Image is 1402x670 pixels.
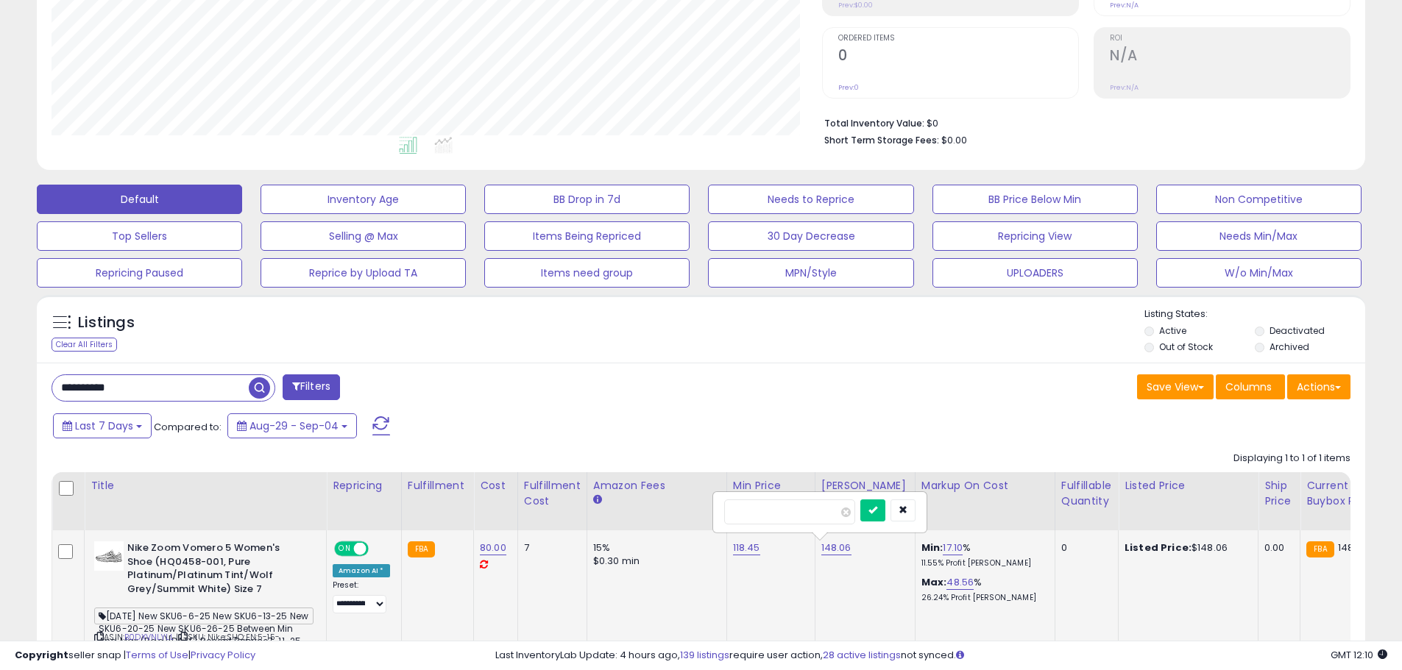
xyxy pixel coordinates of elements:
label: Archived [1270,341,1309,353]
span: OFF [367,543,390,555]
small: FBA [408,541,435,557]
label: Deactivated [1270,324,1325,337]
div: Min Price [733,478,809,493]
li: $0 [824,113,1339,131]
button: Reprice by Upload TA [261,258,466,288]
small: Amazon Fees. [593,493,602,507]
small: Prev: N/A [1110,83,1139,92]
button: Last 7 Days [53,413,152,438]
a: 17.10 [943,541,963,555]
div: Amazon AI * [333,564,390,577]
strong: Copyright [15,648,68,662]
div: % [921,576,1044,603]
b: Min: [921,541,943,555]
div: $148.06 [1125,541,1247,555]
button: Repricing Paused [37,258,242,288]
b: Total Inventory Value: [824,117,924,129]
span: Compared to: [154,420,222,434]
label: Out of Stock [1159,341,1213,353]
a: 28 active listings [823,648,901,662]
button: UPLOADERS [932,258,1138,288]
a: Privacy Policy [191,648,255,662]
div: Cost [480,478,511,493]
div: 15% [593,541,715,555]
div: seller snap | | [15,649,255,663]
button: 30 Day Decrease [708,221,913,251]
div: Last InventoryLab Update: 4 hours ago, require user action, not synced. [495,649,1387,663]
div: Markup on Cost [921,478,1049,493]
div: 0.00 [1264,541,1289,555]
a: 48.56 [946,575,974,590]
small: FBA [1306,541,1334,557]
div: Displaying 1 to 1 of 1 items [1233,452,1350,466]
div: Preset: [333,580,390,613]
span: 148.06 [1338,541,1368,555]
button: Columns [1216,374,1285,399]
a: 148.06 [821,541,852,555]
a: 80.00 [480,541,506,555]
span: | SKU: Nike:SHO:EN:5-15-25:80:VomeroPltnm7 [94,631,280,653]
div: Current Buybox Price [1306,478,1382,509]
div: Title [91,478,320,493]
button: Selling @ Max [261,221,466,251]
div: % [921,541,1044,569]
h2: N/A [1110,47,1350,67]
button: Needs Min/Max [1156,221,1362,251]
div: Fulfillment Cost [524,478,581,509]
span: ON [336,543,354,555]
small: Prev: $0.00 [838,1,873,10]
span: Columns [1225,379,1272,394]
button: Repricing View [932,221,1138,251]
div: Clear All Filters [52,338,117,352]
button: Inventory Age [261,185,466,214]
b: Listed Price: [1125,541,1192,555]
a: 118.45 [733,541,760,555]
button: Filters [283,374,340,400]
div: Fulfillable Quantity [1061,478,1112,509]
small: Prev: N/A [1110,1,1139,10]
button: Save View [1137,374,1214,399]
p: 26.24% Profit [PERSON_NAME] [921,593,1044,603]
h5: Listings [78,313,135,333]
div: [PERSON_NAME] [821,478,909,493]
img: 4108Ybr9kRL._SL40_.jpg [94,541,124,571]
div: $0.30 min [593,555,715,568]
span: $0.00 [941,133,967,147]
span: 2025-09-12 12:10 GMT [1331,648,1387,662]
span: Aug-29 - Sep-04 [249,418,339,433]
b: Nike Zoom Vomero 5 Women's Shoe (HQ0458-001, Pure Platinum/Platinum Tint/Wolf Grey/Summit White) ... [127,541,306,599]
h2: 0 [838,47,1078,67]
button: Items need group [484,258,690,288]
span: [DATE] New SKU6-6-25 New SKU6-13-25 New SKU6-20-25 New SKU6-26-25 Between Min And Max (Bad)[DATE]... [94,607,314,624]
span: ROI [1110,35,1350,43]
div: Repricing [333,478,395,493]
div: Fulfillment [408,478,467,493]
button: BB Drop in 7d [484,185,690,214]
a: 139 listings [680,648,729,662]
p: Listing States: [1144,307,1365,321]
div: Amazon Fees [593,478,721,493]
div: 0 [1061,541,1107,555]
b: Short Term Storage Fees: [824,134,939,146]
button: Top Sellers [37,221,242,251]
span: Ordered Items [838,35,1078,43]
button: Items Being Repriced [484,221,690,251]
p: 11.55% Profit [PERSON_NAME] [921,558,1044,569]
button: BB Price Below Min [932,185,1138,214]
b: Max: [921,575,947,589]
th: The percentage added to the cost of goods (COGS) that forms the calculator for Min & Max prices. [915,472,1055,530]
button: Actions [1287,374,1350,399]
div: 7 [524,541,576,555]
button: Default [37,185,242,214]
label: Active [1159,324,1186,337]
button: Aug-29 - Sep-04 [227,413,357,438]
small: Prev: 0 [838,83,859,92]
span: Last 7 Days [75,418,133,433]
button: MPN/Style [708,258,913,288]
div: Ship Price [1264,478,1294,509]
button: Needs to Reprice [708,185,913,214]
a: Terms of Use [126,648,188,662]
button: W/o Min/Max [1156,258,1362,288]
button: Non Competitive [1156,185,1362,214]
div: Listed Price [1125,478,1252,493]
